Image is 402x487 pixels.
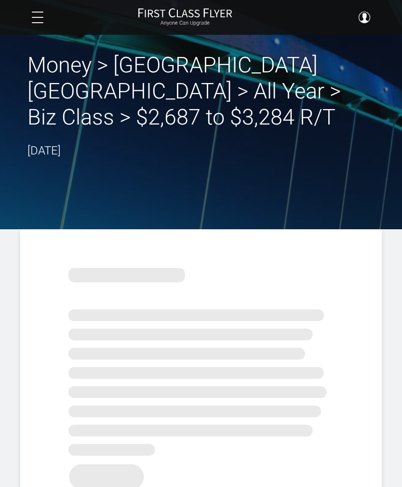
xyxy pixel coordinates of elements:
[138,8,232,18] img: First Class Flyer
[138,8,232,27] a: First Class FlyerAnyone Can Upgrade
[27,144,61,157] time: [DATE]
[27,52,375,130] h2: Money > [GEOGRAPHIC_DATA] [GEOGRAPHIC_DATA] > All Year > Biz Class > $2,687 to $3,284 R/T
[138,20,232,27] small: Anyone Can Upgrade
